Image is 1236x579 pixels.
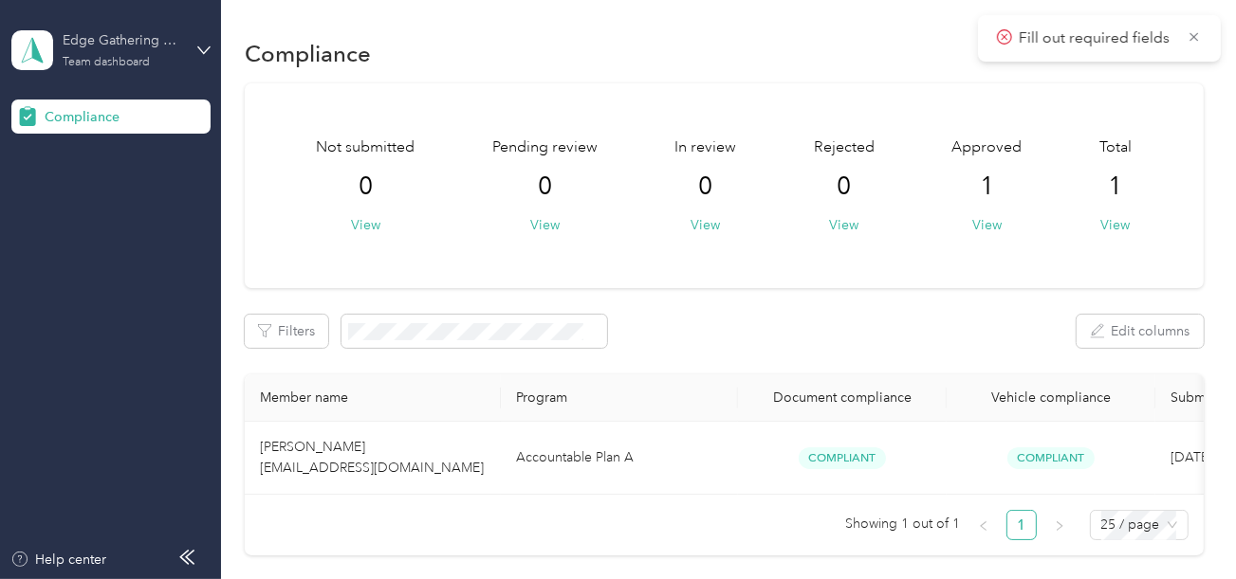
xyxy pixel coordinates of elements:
span: Rejected [814,136,875,159]
span: 25 / page [1101,511,1177,539]
button: left [969,510,999,540]
div: Edge Gathering Virtual Pipelines 2, LLC [63,30,181,50]
button: right [1044,510,1075,540]
button: Filters [245,315,328,348]
td: Accountable Plan A [501,422,738,495]
li: Next Page [1044,510,1075,540]
span: Total [1099,136,1132,159]
div: Team dashboard [63,57,150,68]
span: Pending review [492,136,598,159]
button: View [691,215,720,235]
div: Page Size [1090,510,1189,540]
button: View [351,215,380,235]
button: Edit columns [1077,315,1204,348]
span: [PERSON_NAME] [EMAIL_ADDRESS][DOMAIN_NAME] [260,439,484,476]
li: Previous Page [969,510,999,540]
h1: Compliance [245,44,371,63]
span: 0 [359,172,373,202]
th: Member name [245,374,501,422]
span: 0 [837,172,851,202]
span: Approved [951,136,1022,159]
button: View [1100,215,1130,235]
button: View [530,215,560,235]
span: Compliance [45,107,120,127]
span: right [1054,520,1065,532]
button: View [972,215,1002,235]
iframe: Everlance-gr Chat Button Frame [1130,473,1236,579]
span: Compliant [799,447,886,469]
span: 1 [1108,172,1122,202]
span: Compliant [1007,447,1095,469]
button: Help center [10,550,107,570]
span: Showing 1 out of 1 [846,510,961,538]
p: Fill out required fields [1019,27,1174,50]
div: Vehicle compliance [962,389,1140,406]
div: Document compliance [753,389,932,406]
span: left [978,520,989,532]
button: View [829,215,858,235]
span: 0 [698,172,712,202]
span: 0 [538,172,552,202]
span: Not submitted [316,136,415,159]
li: 1 [1006,510,1037,540]
a: 1 [1007,511,1036,539]
span: 1 [980,172,994,202]
th: Program [501,374,738,422]
span: In review [674,136,736,159]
